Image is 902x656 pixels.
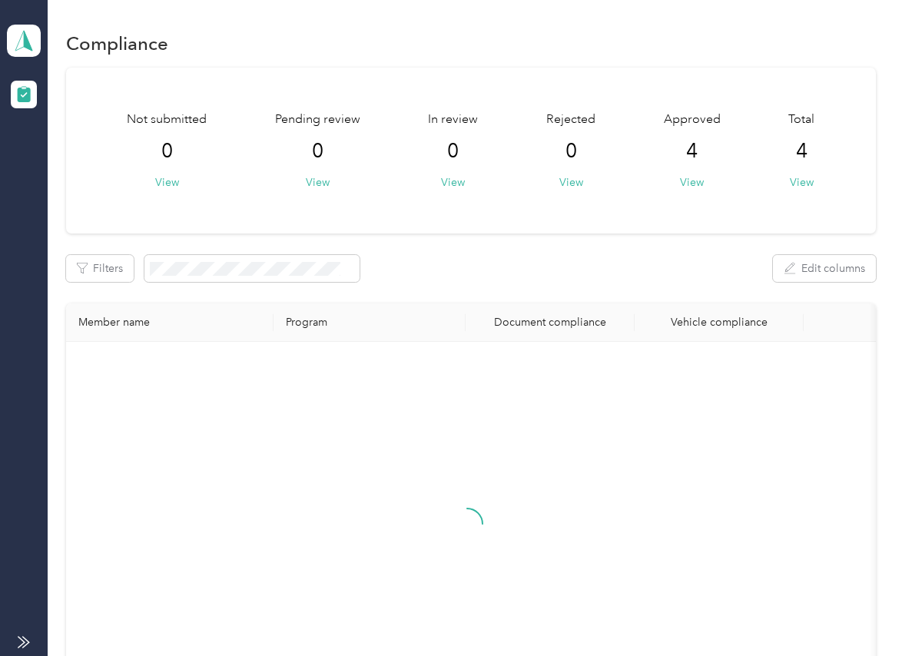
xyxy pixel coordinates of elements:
button: View [155,174,179,191]
button: Filters [66,255,134,282]
span: In review [428,111,478,129]
span: 0 [447,139,459,164]
h1: Compliance [66,35,168,51]
iframe: Everlance-gr Chat Button Frame [816,570,902,656]
div: Vehicle compliance [647,316,791,329]
button: View [680,174,704,191]
span: 0 [312,139,323,164]
span: Rejected [546,111,595,129]
button: View [559,174,583,191]
th: Program [274,303,466,342]
span: 4 [686,139,698,164]
span: Not submitted [127,111,207,129]
span: Pending review [275,111,360,129]
button: View [790,174,814,191]
span: 0 [565,139,577,164]
span: Total [788,111,814,129]
span: Approved [664,111,721,129]
button: View [441,174,465,191]
button: Edit columns [773,255,876,282]
div: Document compliance [478,316,622,329]
span: 0 [161,139,173,164]
button: View [306,174,330,191]
th: Member name [66,303,274,342]
span: 4 [796,139,807,164]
